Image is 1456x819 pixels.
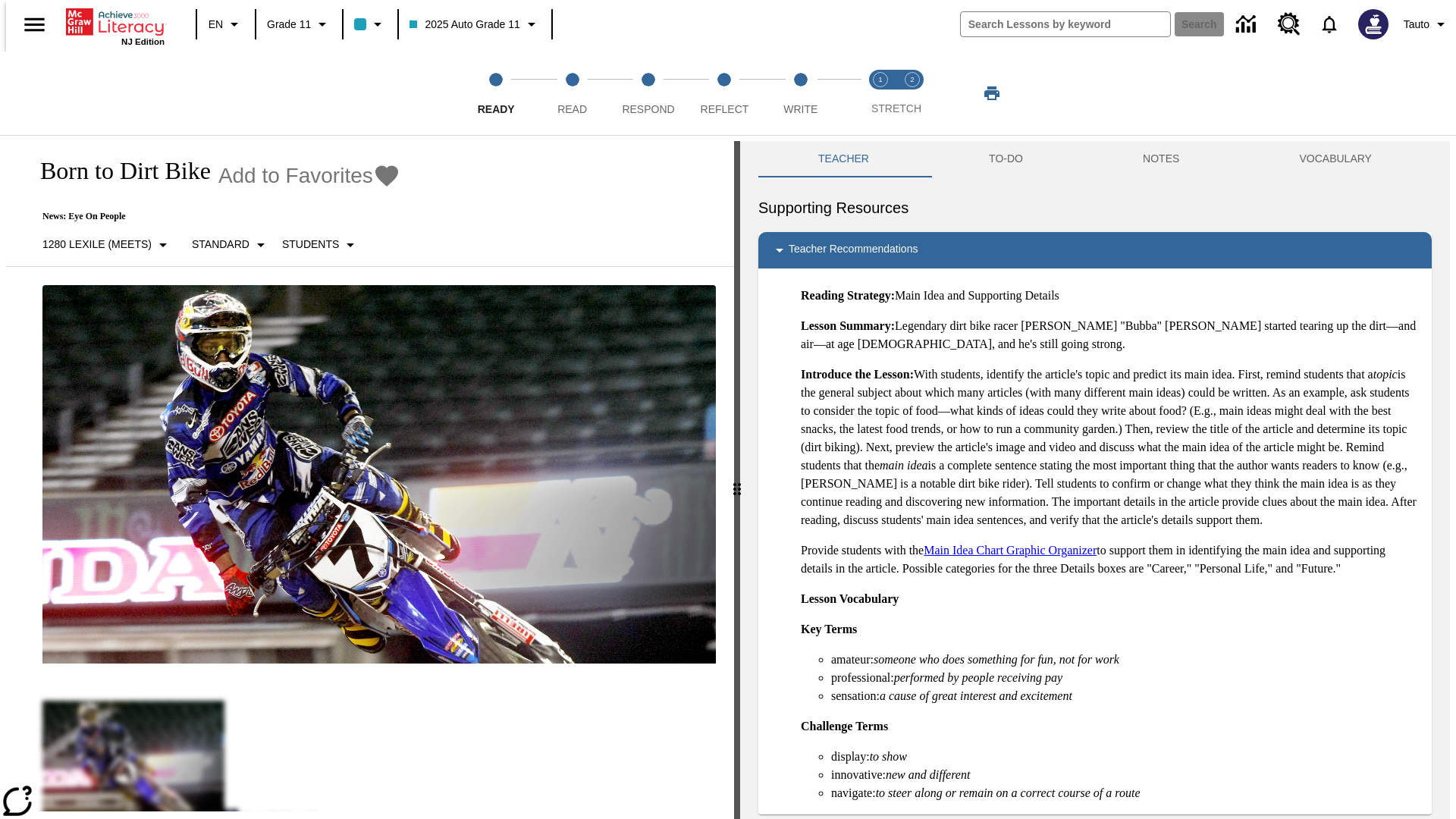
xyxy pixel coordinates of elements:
li: amateur: [831,651,1420,669]
span: Ready [478,103,515,115]
p: With students, identify the article's topic and predict its main idea. First, remind students tha... [801,366,1420,529]
li: navigate: [831,784,1420,802]
p: Standard [192,237,249,253]
button: TO-DO [929,141,1083,177]
input: search field [961,12,1170,36]
div: activity [740,141,1450,819]
li: display: [831,748,1420,766]
em: to show [870,750,907,763]
button: Class: 2025 Auto Grade 11, Select your class [403,11,546,38]
span: STRETCH [871,102,921,115]
span: 2025 Auto Grade 11 [409,17,519,33]
em: to steer along or remain on a correct course of a route [876,786,1141,799]
a: Resource Center, Will open in new tab [1269,4,1310,45]
strong: Lesson Summary: [801,319,895,332]
span: Reflect [701,103,749,115]
span: NJ Edition [121,37,165,46]
button: Respond step 3 of 5 [604,52,692,135]
strong: Key Terms [801,623,857,635]
li: sensation: [831,687,1420,705]
em: performed by people receiving pay [894,671,1062,684]
button: Select a new avatar [1349,5,1398,44]
button: Read step 2 of 5 [528,52,616,135]
text: 1 [878,76,882,83]
button: Grade: Grade 11, Select a grade [261,11,337,38]
span: Tauto [1404,17,1429,33]
button: Select Student [276,231,366,259]
div: Instructional Panel Tabs [758,141,1432,177]
p: News: Eye On People [24,211,400,222]
strong: Introduce the Lesson: [801,368,914,381]
strong: Lesson Vocabulary [801,592,899,605]
li: innovative: [831,766,1420,784]
button: Select Lexile, 1280 Lexile (Meets) [36,231,178,259]
button: Teacher [758,141,929,177]
button: Class color is light blue. Change class color [348,11,393,38]
button: Stretch Respond step 2 of 2 [890,52,934,135]
li: professional: [831,669,1420,687]
div: Home [66,5,165,46]
button: VOCABULARY [1239,141,1432,177]
p: Legendary dirt bike racer [PERSON_NAME] "Bubba" [PERSON_NAME] started tearing up the dirt—and air... [801,317,1420,353]
p: Students [282,237,339,253]
p: Main Idea and Supporting Details [801,287,1420,305]
em: someone who does something for fun, not for work [874,653,1119,666]
button: Ready step 1 of 5 [452,52,540,135]
em: topic [1373,368,1398,381]
button: Open side menu [12,2,57,47]
button: Write step 5 of 5 [757,52,845,135]
strong: Challenge Terms [801,720,888,733]
p: Provide students with the to support them in identifying the main idea and supporting details in ... [801,541,1420,578]
button: Stretch Read step 1 of 2 [858,52,902,135]
img: Avatar [1358,9,1389,39]
div: Press Enter or Spacebar and then press right and left arrow keys to move the slider [734,141,740,819]
a: Main Idea Chart Graphic Organizer [924,544,1097,557]
span: Add to Favorites [218,164,373,188]
p: Teacher Recommendations [789,241,918,259]
text: 2 [910,76,914,83]
button: Profile/Settings [1398,11,1456,38]
em: new and different [886,768,970,781]
span: EN [209,17,223,33]
em: a cause of great interest and excitement [880,689,1072,702]
h1: Born to Dirt Bike [24,157,211,185]
button: Reflect step 4 of 5 [680,52,768,135]
button: Scaffolds, Standard [186,231,276,259]
span: Write [783,103,817,115]
h6: Supporting Resources [758,196,1432,220]
button: NOTES [1083,141,1239,177]
span: Read [557,103,587,115]
button: Language: EN, Select a language [202,11,250,38]
span: Respond [622,103,674,115]
div: reading [6,141,734,811]
strong: Reading Strategy: [801,289,895,302]
div: Teacher Recommendations [758,232,1432,268]
p: 1280 Lexile (Meets) [42,237,152,253]
em: main idea [880,459,928,472]
button: Add to Favorites - Born to Dirt Bike [218,162,400,189]
button: Print [968,80,1016,107]
a: Notifications [1310,5,1349,44]
a: Data Center [1227,4,1269,45]
img: Motocross racer James Stewart flies through the air on his dirt bike. [42,285,716,664]
span: Grade 11 [267,17,311,33]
